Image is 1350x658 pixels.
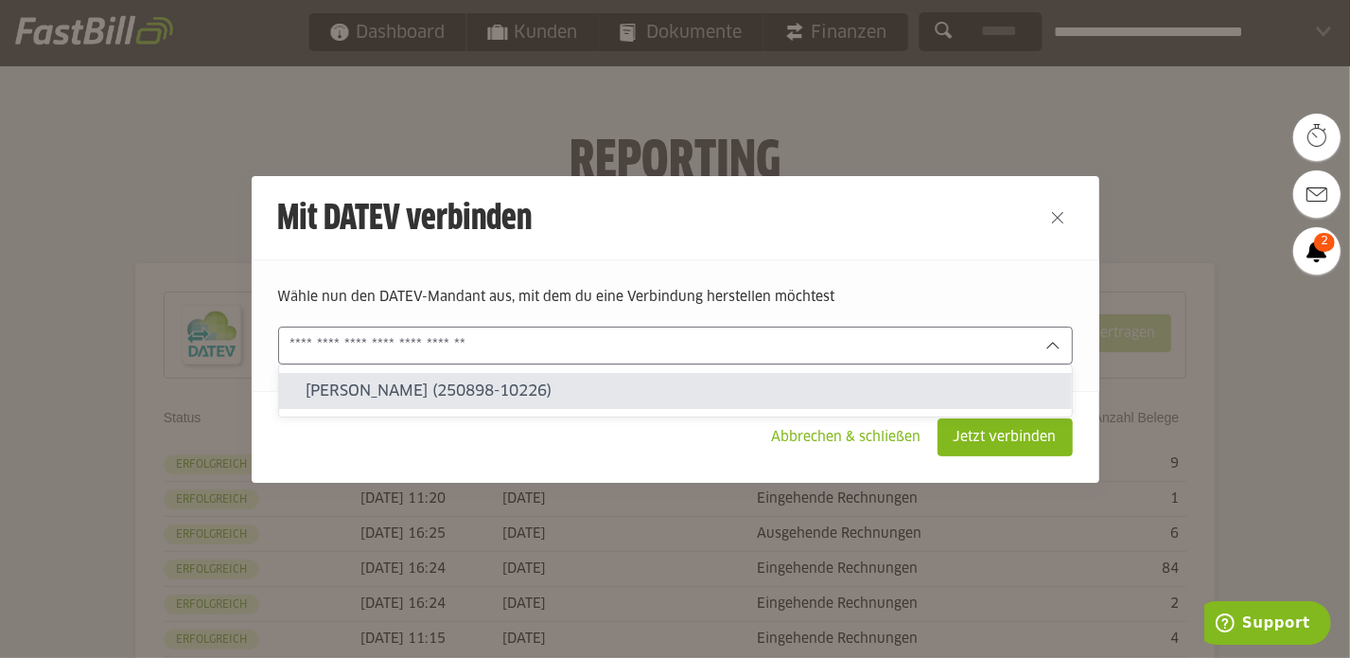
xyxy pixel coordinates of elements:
[279,373,1072,409] sl-option: [PERSON_NAME] (250898-10226)
[938,418,1073,456] sl-button: Jetzt verbinden
[278,287,1073,308] p: Wähle nun den DATEV-Mandant aus, mit dem du eine Verbindung herstellen möchtest
[1314,233,1335,252] span: 2
[1293,227,1341,275] a: 2
[756,418,938,456] sl-button: Abbrechen & schließen
[1204,601,1331,649] iframe: Öffnet ein Widget, in dem Sie weitere Informationen finden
